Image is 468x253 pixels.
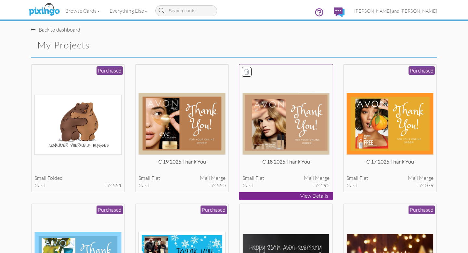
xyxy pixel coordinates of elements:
[312,182,330,189] span: #74292
[409,66,435,75] div: Purchased
[97,206,123,214] div: Purchased
[408,174,434,182] span: Mail merge
[346,182,434,189] div: card
[34,175,46,181] span: small
[37,40,223,50] h2: My Projects
[239,192,333,200] p: View Details
[409,206,435,214] div: Purchased
[242,182,330,189] div: card
[416,182,434,189] span: #74079
[346,175,358,181] span: small
[255,175,264,181] span: flat
[242,175,254,181] span: small
[138,158,226,171] div: C 19 2025 Thank You
[138,175,150,181] span: small
[47,175,63,181] span: folded
[105,3,152,19] a: Everything Else
[242,158,330,171] div: C 18 2025 Thank You
[138,182,226,189] div: card
[359,175,368,181] span: flat
[201,206,227,214] div: Purchased
[27,2,61,18] img: pixingo logo
[34,95,122,155] img: 134759-1-1755295150545-dabcc5cf7eea8a61-qa.jpg
[200,174,226,182] span: Mail merge
[60,3,105,19] a: Browse Cards
[346,158,434,171] div: C 17 2025 Thank You
[34,182,122,189] div: card
[334,7,344,17] img: comments.svg
[138,93,226,155] img: 134749-1-1755237626810-595ac9b22d479648-qa.jpg
[354,8,437,14] span: [PERSON_NAME] and [PERSON_NAME]
[208,182,226,189] span: #74550
[104,182,122,189] span: #74551
[304,174,330,182] span: Mail merge
[346,93,434,155] img: 133775-1-1752717994064-a93a27d2e421fe30-qa.jpg
[97,66,123,75] div: Purchased
[31,26,80,33] a: Back to dashboard
[155,5,217,16] input: Search cards
[242,93,330,155] img: 134224-1-1753905224511-f8a0137163a61b4d-qa.jpg
[151,175,160,181] span: flat
[349,3,442,19] a: [PERSON_NAME] and [PERSON_NAME]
